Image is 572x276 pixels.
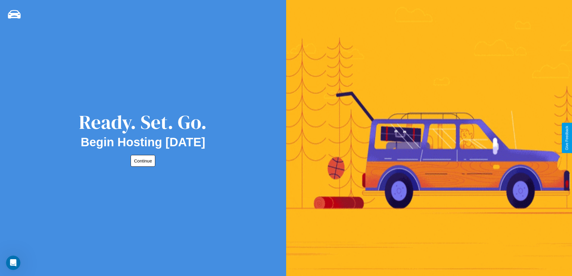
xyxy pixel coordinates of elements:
iframe: Intercom live chat [6,256,20,270]
div: Ready. Set. Go. [79,109,207,135]
h2: Begin Hosting [DATE] [81,135,205,149]
div: Give Feedback [565,126,569,150]
button: Continue [131,155,155,167]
